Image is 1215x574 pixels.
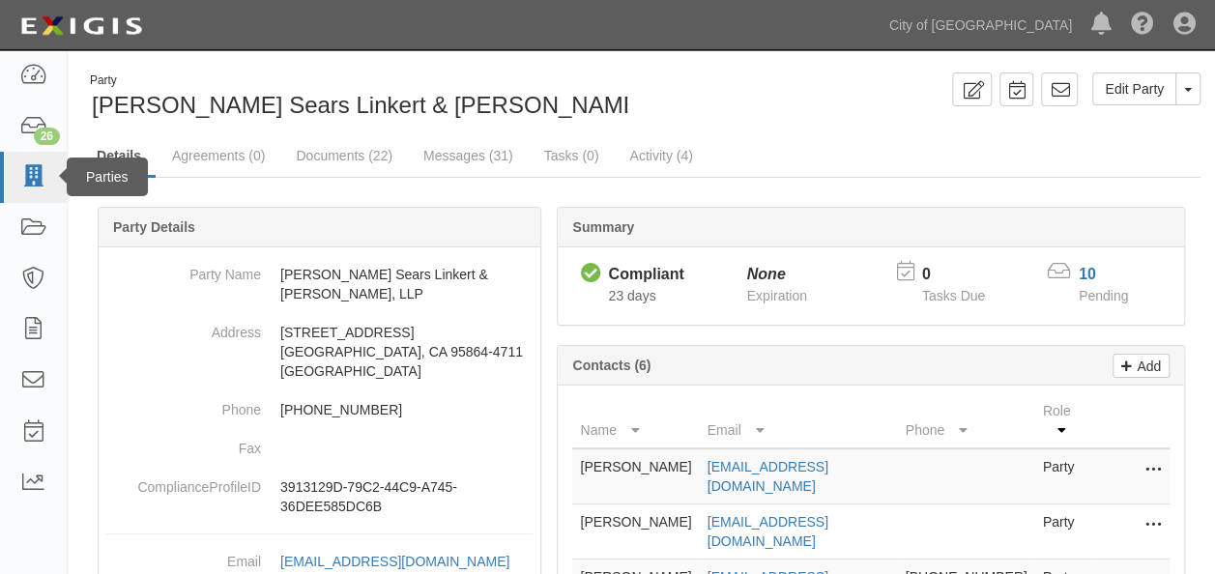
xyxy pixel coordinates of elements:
[106,313,261,342] dt: Address
[608,264,683,286] div: Compliant
[34,128,60,145] div: 26
[1131,14,1154,37] i: Help Center - Complianz
[922,264,1009,286] p: 0
[1035,504,1092,560] td: Party
[106,390,261,419] dt: Phone
[1092,72,1176,105] a: Edit Party
[409,136,528,175] a: Messages (31)
[280,477,533,516] p: 3913129D-79C2-44C9-A745-36DEE585DC6B
[747,288,807,303] span: Expiration
[747,266,786,282] i: None
[922,288,985,303] span: Tasks Due
[1079,266,1096,282] a: 10
[1079,288,1128,303] span: Pending
[92,92,699,118] span: [PERSON_NAME] Sears Linkert & [PERSON_NAME], LLP
[1035,393,1092,448] th: Role
[1113,354,1170,378] a: Add
[572,504,699,560] td: [PERSON_NAME]
[106,255,533,313] dd: [PERSON_NAME] Sears Linkert & [PERSON_NAME], LLP
[1035,448,1092,504] td: Party
[572,393,699,448] th: Name
[880,6,1082,44] a: City of [GEOGRAPHIC_DATA]
[580,264,600,284] i: Compliant
[281,136,407,175] a: Documents (22)
[280,554,531,569] a: [EMAIL_ADDRESS][DOMAIN_NAME]
[280,552,509,571] div: [EMAIL_ADDRESS][DOMAIN_NAME]
[90,72,699,89] div: Party
[106,255,261,284] dt: Party Name
[106,468,261,497] dt: ComplianceProfileID
[106,313,533,390] dd: [STREET_ADDRESS] [GEOGRAPHIC_DATA], CA 95864-4711 [GEOGRAPHIC_DATA]
[898,393,1035,448] th: Phone
[708,459,828,494] a: [EMAIL_ADDRESS][DOMAIN_NAME]
[572,358,651,373] b: Contacts (6)
[106,429,261,458] dt: Fax
[67,158,148,196] div: Parties
[530,136,614,175] a: Tasks (0)
[700,393,898,448] th: Email
[113,219,195,235] b: Party Details
[572,219,634,235] b: Summary
[82,136,156,178] a: Details
[106,542,261,571] dt: Email
[608,288,655,303] span: Since 08/20/2025
[14,9,148,43] img: logo-5460c22ac91f19d4615b14bd174203de0afe785f0fc80cf4dbbc73dc1793850b.png
[572,448,699,504] td: [PERSON_NAME]
[106,390,533,429] dd: [PHONE_NUMBER]
[158,136,279,175] a: Agreements (0)
[82,72,627,122] div: Matheny Sears Linkert & Jaime, LLP
[708,514,828,549] a: [EMAIL_ADDRESS][DOMAIN_NAME]
[1132,355,1161,377] p: Add
[615,136,707,175] a: Activity (4)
